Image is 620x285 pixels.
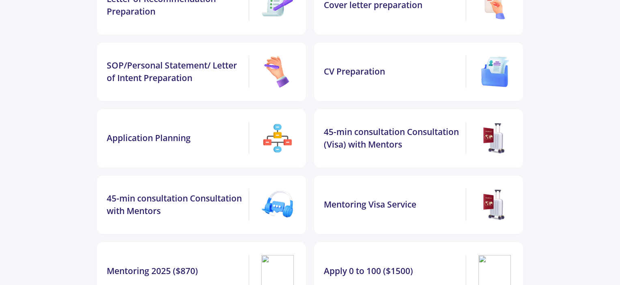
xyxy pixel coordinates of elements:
div: Apply 0 to 100 ($1500) [324,265,463,278]
div: Application Planning [107,132,245,145]
div: SOP/Personal Statement/ Letter of Intent Preparation [107,59,245,85]
div: Mentoring Visa Service [324,198,463,211]
div: CV Preparation [324,65,463,78]
div: 45-min consultation Consultation (Visa) with Mentors [324,126,463,151]
div: 45-min consultation Consultation with Mentors [107,192,245,218]
div: Mentoring 2025 ($870) [107,265,245,278]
